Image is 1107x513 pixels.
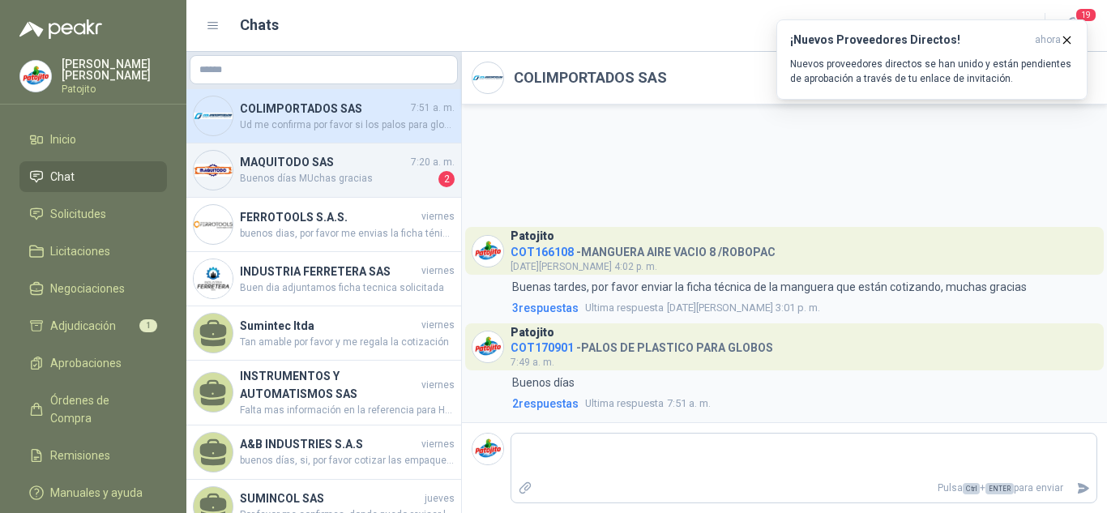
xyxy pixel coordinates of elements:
[512,278,1027,296] p: Buenas tardes, por favor enviar la ficha técnica de la manguera que están cotizando, muchas gracias
[790,57,1074,86] p: Nuevos proveedores directos se han unido y están pendientes de aprobación a través de tu enlace d...
[186,252,461,306] a: Company LogoINDUSTRIA FERRETERA SASviernesBuen dia adjuntamos ficha tecnica solicitada
[50,317,116,335] span: Adjudicación
[1035,33,1061,47] span: ahora
[421,318,455,333] span: viernes
[19,385,167,434] a: Órdenes de Compra
[1058,11,1088,41] button: 19
[421,437,455,452] span: viernes
[240,100,408,118] h4: COLIMPORTADOS SAS
[240,171,435,187] span: Buenos días MUchas gracias
[509,395,1097,413] a: 2respuestasUltima respuesta7:51 a. m.
[511,242,776,257] h4: - MANGUERA AIRE VACIO 8 /ROBOPAC
[19,124,167,155] a: Inicio
[19,236,167,267] a: Licitaciones
[411,155,455,170] span: 7:20 a. m.
[240,118,455,133] span: Ud me confirma por favor si los palos para globo que me esta cotizando corresponden a los que se ...
[472,62,503,93] img: Company Logo
[240,208,418,226] h4: FERROTOOLS S.A.S.
[50,130,76,148] span: Inicio
[240,367,418,403] h4: INSTRUMENTOS Y AUTOMATISMOS SAS
[50,205,106,223] span: Solicitudes
[194,96,233,135] img: Company Logo
[776,19,1088,100] button: ¡Nuevos Proveedores Directos!ahora Nuevos proveedores directos se han unido y están pendientes de...
[240,280,455,296] span: Buen dia adjuntamos ficha tecnica solicitada
[194,259,233,298] img: Company Logo
[585,395,711,412] span: 7:51 a. m.
[50,354,122,372] span: Aprobaciones
[19,310,167,341] a: Adjudicación1
[514,66,667,89] h2: COLIMPORTADOS SAS
[19,348,167,378] a: Aprobaciones
[19,440,167,471] a: Remisiones
[472,331,503,362] img: Company Logo
[1075,7,1097,23] span: 19
[472,236,503,267] img: Company Logo
[240,226,455,242] span: buenos dias, por favor me envias la ficha ténicas de la manguera cotizada, muchas gracias
[511,246,574,259] span: COT166108
[20,61,51,92] img: Company Logo
[240,435,418,453] h4: A&B INDUSTRIES S.A.S
[186,198,461,252] a: Company LogoFERROTOOLS S.A.S.viernesbuenos dias, por favor me envias la ficha ténicas de la mangu...
[511,474,539,502] label: Adjuntar archivos
[62,58,167,81] p: [PERSON_NAME] [PERSON_NAME]
[790,33,1028,47] h3: ¡Nuevos Proveedores Directos!
[511,341,574,354] span: COT170901
[19,19,102,39] img: Logo peakr
[240,263,418,280] h4: INDUSTRIA FERRETERA SAS
[50,242,110,260] span: Licitaciones
[240,14,279,36] h1: Chats
[963,483,980,494] span: Ctrl
[512,395,579,413] span: 2 respuesta s
[186,306,461,361] a: Sumintec ltdaviernesTan amable por favor y me regala la cotización
[19,273,167,304] a: Negociaciones
[240,403,455,418] span: Falta mas información en la referencia para Homologar. vendemos SHIMADEN ([GEOGRAPHIC_DATA]). mod...
[186,425,461,480] a: A&B INDUSTRIES S.A.Sviernesbuenos días, si, por favor cotizar las empaquetaduras y/o el cambio de...
[511,328,554,337] h3: Patojito
[50,168,75,186] span: Chat
[19,477,167,508] a: Manuales y ayuda
[62,84,167,94] p: Patojito
[186,89,461,143] a: Company LogoCOLIMPORTADOS SAS7:51 a. m.Ud me confirma por favor si los palos para globo que me es...
[539,474,1071,502] p: Pulsa + para enviar
[421,378,455,393] span: viernes
[50,391,152,427] span: Órdenes de Compra
[50,447,110,464] span: Remisiones
[512,299,579,317] span: 3 respuesta s
[511,232,554,241] h3: Patojito
[472,434,503,464] img: Company Logo
[985,483,1014,494] span: ENTER
[194,151,233,190] img: Company Logo
[421,209,455,224] span: viernes
[240,317,418,335] h4: Sumintec ltda
[511,337,773,353] h4: - PALOS DE PLASTICO PARA GLOBOS
[19,199,167,229] a: Solicitudes
[512,374,575,391] p: Buenos días
[240,453,455,468] span: buenos días, si, por favor cotizar las empaquetaduras y/o el cambio de las empaquetaduras para el...
[50,280,125,297] span: Negociaciones
[240,489,421,507] h4: SUMINCOL SAS
[240,335,455,350] span: Tan amable por favor y me regala la cotización
[511,357,554,368] span: 7:49 a. m.
[511,261,657,272] span: [DATE][PERSON_NAME] 4:02 p. m.
[425,491,455,507] span: jueves
[186,143,461,198] a: Company LogoMAQUITODO SAS7:20 a. m.Buenos días MUchas gracias2
[438,171,455,187] span: 2
[50,484,143,502] span: Manuales y ayuda
[19,161,167,192] a: Chat
[421,263,455,279] span: viernes
[585,300,820,316] span: [DATE][PERSON_NAME] 3:01 p. m.
[186,361,461,425] a: INSTRUMENTOS Y AUTOMATISMOS SASviernesFalta mas información en la referencia para Homologar. vend...
[139,319,157,332] span: 1
[509,299,1097,317] a: 3respuestasUltima respuesta[DATE][PERSON_NAME] 3:01 p. m.
[194,205,233,244] img: Company Logo
[1070,474,1096,502] button: Enviar
[240,153,408,171] h4: MAQUITODO SAS
[411,100,455,116] span: 7:51 a. m.
[585,395,664,412] span: Ultima respuesta
[585,300,664,316] span: Ultima respuesta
